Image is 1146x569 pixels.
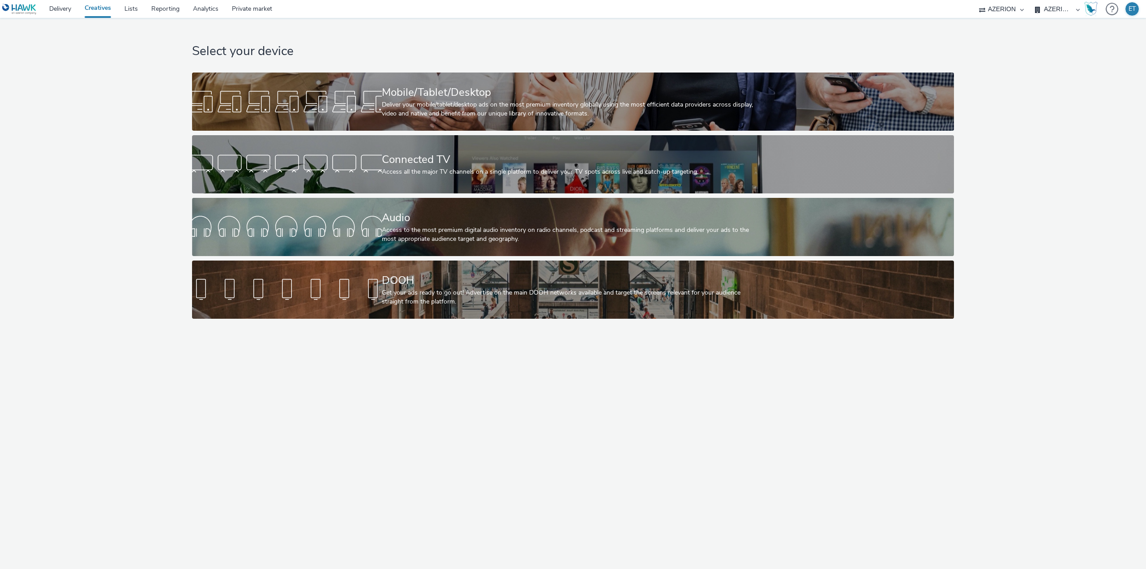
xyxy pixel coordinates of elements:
div: Access to the most premium digital audio inventory on radio channels, podcast and streaming platf... [382,226,761,244]
div: DOOH [382,273,761,288]
div: Connected TV [382,152,761,167]
div: Audio [382,210,761,226]
div: Mobile/Tablet/Desktop [382,85,761,100]
a: DOOHGet your ads ready to go out! Advertise on the main DOOH networks available and target the sc... [192,261,954,319]
a: AudioAccess to the most premium digital audio inventory on radio channels, podcast and streaming ... [192,198,954,256]
a: Hawk Academy [1084,2,1101,16]
a: Connected TVAccess all the major TV channels on a single platform to deliver your TV spots across... [192,135,954,193]
div: Access all the major TV channels on a single platform to deliver your TV spots across live and ca... [382,167,761,176]
h1: Select your device [192,43,954,60]
img: undefined Logo [2,4,37,15]
a: Mobile/Tablet/DesktopDeliver your mobile/tablet/desktop ads on the most premium inventory globall... [192,73,954,131]
div: ET [1129,2,1136,16]
div: Get your ads ready to go out! Advertise on the main DOOH networks available and target the screen... [382,288,761,307]
div: Deliver your mobile/tablet/desktop ads on the most premium inventory globally using the most effi... [382,100,761,119]
img: Hawk Academy [1084,2,1098,16]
